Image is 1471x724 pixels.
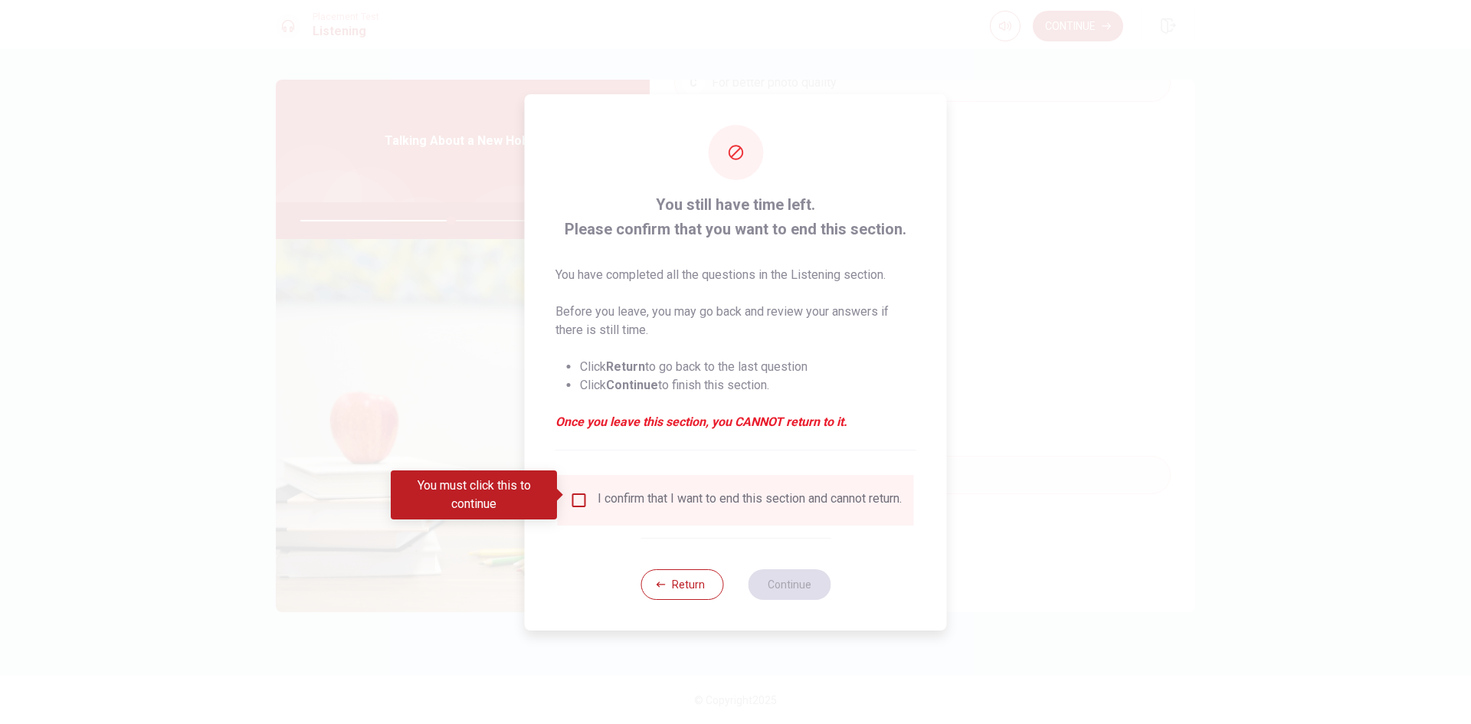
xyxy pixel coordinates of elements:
[555,266,916,284] p: You have completed all the questions in the Listening section.
[555,303,916,339] p: Before you leave, you may go back and review your answers if there is still time.
[748,569,831,600] button: Continue
[391,470,557,519] div: You must click this to continue
[555,413,916,431] em: Once you leave this section, you CANNOT return to it.
[640,569,723,600] button: Return
[570,491,588,509] span: You must click this to continue
[606,359,645,374] strong: Return
[598,491,902,509] div: I confirm that I want to end this section and cannot return.
[580,376,916,395] li: Click to finish this section.
[555,192,916,241] span: You still have time left. Please confirm that you want to end this section.
[606,378,658,392] strong: Continue
[580,358,916,376] li: Click to go back to the last question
